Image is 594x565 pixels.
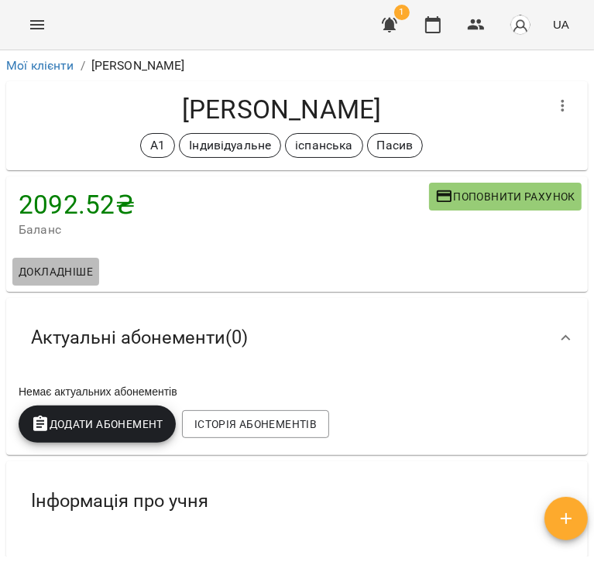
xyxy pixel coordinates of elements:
[435,187,575,206] span: Поповнити рахунок
[31,489,208,513] span: Інформація про учня
[367,133,424,158] div: Пасив
[91,56,185,75] p: [PERSON_NAME]
[19,262,93,281] span: Докладніше
[31,326,248,350] span: Актуальні абонементи ( 0 )
[31,415,163,433] span: Додати Абонемент
[19,406,176,443] button: Додати Абонемент
[6,56,588,75] nav: breadcrumb
[547,10,575,39] button: UA
[179,133,281,158] div: Індивідуальне
[189,136,271,155] p: Індивідуальне
[150,136,165,155] p: А1
[394,5,410,20] span: 1
[295,136,352,155] p: іспанська
[377,136,414,155] p: Пасив
[194,415,317,433] span: Історія абонементів
[140,133,175,158] div: А1
[19,221,429,239] span: Баланс
[429,183,582,211] button: Поповнити рахунок
[6,298,588,378] div: Актуальні абонементи(0)
[6,58,74,73] a: Мої клієнти
[12,258,99,286] button: Докладніше
[15,381,579,402] div: Немає актуальних абонементів
[510,14,531,36] img: avatar_s.png
[81,56,85,75] li: /
[553,16,569,33] span: UA
[19,189,429,221] h4: 2092.52 ₴
[6,461,588,541] div: Інформація про учня
[19,94,544,125] h4: [PERSON_NAME]
[19,6,56,43] button: Menu
[285,133,362,158] div: іспанська
[182,410,329,438] button: Історія абонементів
